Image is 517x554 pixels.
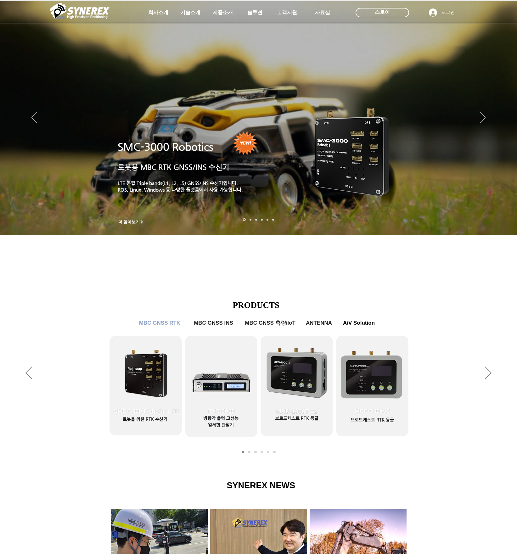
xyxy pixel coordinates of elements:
[261,336,333,434] a: MRD-1000T v2
[110,336,183,433] a: SMC-2000 Robotics Kit
[118,219,140,225] span: 더 알아보기
[255,219,257,221] a: 측량 IoT
[233,300,280,310] span: PRODUCTS
[271,6,303,19] a: 고객지원
[243,218,246,221] a: 로봇- SMC 2000
[139,320,180,326] span: MBC GNSS RTK
[148,9,168,16] span: 회사소개
[267,219,268,221] a: 로봇
[114,408,179,415] span: SMC-2000 Robotics Kit
[227,481,295,490] span: SYNEREX NEWS
[306,320,332,326] span: ANTENNA
[439,9,457,16] span: 로그인
[480,112,486,124] button: 다음
[25,367,32,380] button: 이전
[272,219,274,221] a: 정밀농업
[375,9,390,16] span: 스토어
[336,336,408,433] a: MRP-2000v2
[315,9,330,16] span: 자료실
[356,8,409,17] div: 스토어
[355,408,390,415] span: MRP-2000v2
[50,2,110,20] img: 씨너렉스_White_simbol_대지 1.png
[31,112,37,124] button: 이전
[207,408,235,415] span: TDR-3000
[485,367,492,380] button: 다음
[424,7,459,19] button: 로그인
[241,218,276,221] nav: 슬라이드
[194,320,233,326] span: MBC GNSS INS
[118,180,238,186] a: LTE 통합 Triple bands(L1, L2, L5) GNSS/INS 수신기입니다.
[239,6,271,19] a: 솔루션
[250,219,251,221] a: 드론 8 - SMC 2000
[118,163,229,171] a: 로봇용 MBC RTK GNSS/INS 수신기
[306,98,399,204] img: KakaoTalk_20241224_155801212.png
[118,187,243,192] a: ROS, Linux, Windows 등 다양한 플랫폼에서 사용 가능합니다.
[207,6,239,19] a: 제품소개
[245,319,295,327] span: MBC GNSS 측량/IoT
[339,317,379,329] a: A/V Solution
[185,336,257,433] a: TDR-3000
[190,317,237,329] a: MBC GNSS INS
[254,451,257,453] a: MBC GNSS INS
[247,9,262,16] span: 솔루션
[277,9,297,16] span: 고객지원
[240,451,278,453] nav: 슬라이드
[115,218,147,226] a: 더 알아보기
[180,9,200,16] span: 기술소개
[248,451,250,453] a: MBC GNSS RTK2
[273,451,276,453] a: A/V Solution
[307,6,338,19] a: 자료실
[175,6,206,19] a: 기술소개
[240,317,300,329] a: MBC GNSS 측량/IoT
[118,141,213,153] a: SMC-3000 Robotics
[261,451,263,453] a: MBC GNSS 측량/IoT
[143,6,174,19] a: 회사소개
[303,317,335,329] a: ANTENNA
[135,317,185,329] a: MBC GNSS RTK
[276,408,317,415] span: MRD-1000T v2
[242,451,244,453] a: MBC GNSS RTK1
[213,9,233,16] span: 제품소개
[343,320,375,326] span: A/V Solution
[267,451,269,453] a: ANTENNA
[261,219,263,221] a: 자율주행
